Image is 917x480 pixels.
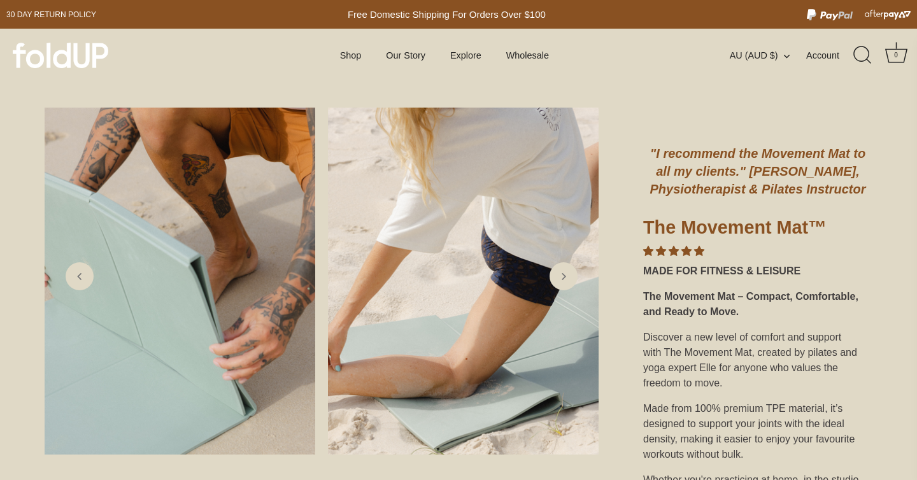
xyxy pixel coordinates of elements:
a: Cart [882,41,910,69]
a: 30 day Return policy [6,7,96,22]
a: Previous slide [66,262,94,290]
a: Account [806,48,852,63]
a: Wholesale [495,43,560,67]
span: 4.85 stars [643,246,704,257]
a: Explore [439,43,492,67]
div: Made from 100% premium TPE material, it’s designed to support your joints with the ideal density,... [643,396,872,467]
strong: MADE FOR FITNESS & LEISURE [643,265,800,276]
div: 0 [890,49,902,62]
a: Our Story [375,43,436,67]
h1: The Movement Mat™ [643,216,872,244]
div: Primary navigation [309,43,581,67]
button: AU (AUD $) [730,50,804,61]
a: Next slide [550,262,578,290]
div: Discover a new level of comfort and support with The Movement Mat, created by pilates and yoga ex... [643,325,872,396]
em: "I recommend the Movement Mat to all my clients." [PERSON_NAME], Physiotherapist & Pilates Instru... [650,146,866,196]
a: Shop [329,43,373,67]
a: Search [849,41,877,69]
div: The Movement Mat – Compact, Comfortable, and Ready to Move. [643,284,872,325]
